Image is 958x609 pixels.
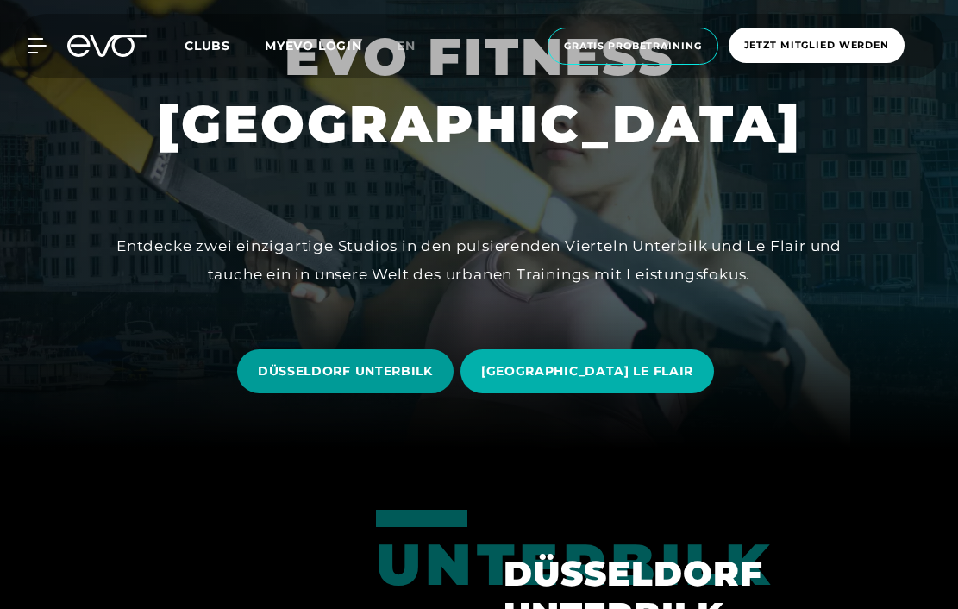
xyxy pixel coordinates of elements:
a: Gratis Probetraining [542,28,723,65]
a: [GEOGRAPHIC_DATA] LE FLAIR [460,336,721,406]
span: Jetzt Mitglied werden [744,38,889,53]
a: DÜSSELDORF UNTERBILK [237,336,460,406]
span: Gratis Probetraining [564,39,702,53]
span: en [397,38,416,53]
a: Jetzt Mitglied werden [723,28,910,65]
span: DÜSSELDORF UNTERBILK [258,362,433,380]
a: Clubs [185,37,265,53]
span: [GEOGRAPHIC_DATA] LE FLAIR [481,362,693,380]
span: Clubs [185,38,230,53]
div: Entdecke zwei einzigartige Studios in den pulsierenden Vierteln Unterbilk und Le Flair und tauche... [116,232,842,288]
a: en [397,36,436,56]
a: MYEVO LOGIN [265,38,362,53]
